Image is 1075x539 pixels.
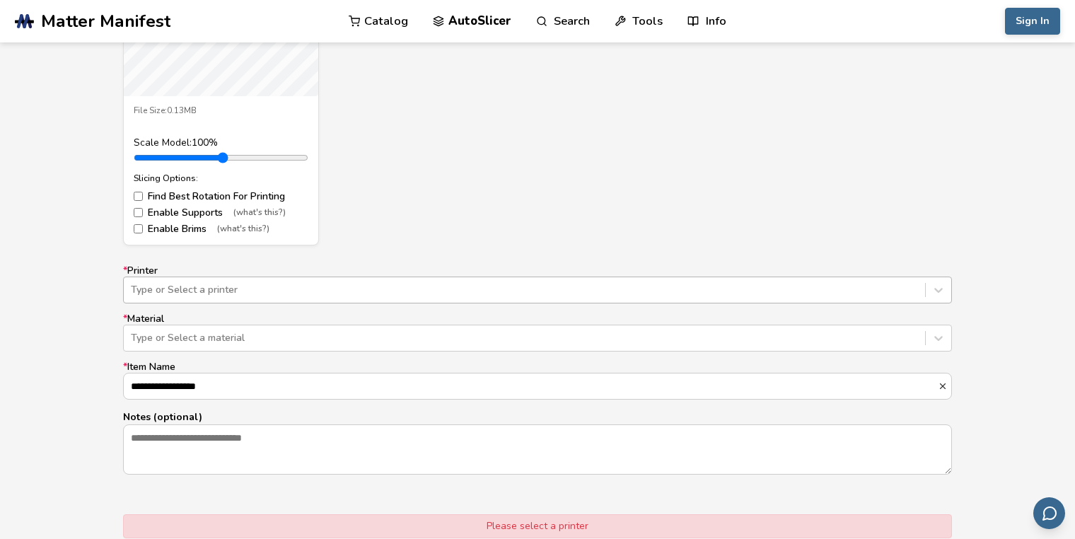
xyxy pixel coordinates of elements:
[134,173,308,183] div: Slicing Options:
[134,137,308,149] div: Scale Model: 100 %
[938,381,951,391] button: *Item Name
[123,514,952,538] div: Please select a printer
[134,224,143,233] input: Enable Brims(what's this?)
[123,313,952,352] label: Material
[134,106,308,116] div: File Size: 0.13MB
[131,284,134,296] input: *PrinterType or Select a printer
[134,192,143,201] input: Find Best Rotation For Printing
[41,11,170,31] span: Matter Manifest
[123,265,952,303] label: Printer
[134,224,308,235] label: Enable Brims
[1033,497,1065,529] button: Send feedback via email
[233,208,286,218] span: (what's this?)
[123,410,952,424] p: Notes (optional)
[217,224,269,234] span: (what's this?)
[124,425,951,473] textarea: Notes (optional)
[123,361,952,400] label: Item Name
[131,332,134,344] input: *MaterialType or Select a material
[134,191,308,202] label: Find Best Rotation For Printing
[134,208,143,217] input: Enable Supports(what's this?)
[134,207,308,219] label: Enable Supports
[124,373,938,399] input: *Item Name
